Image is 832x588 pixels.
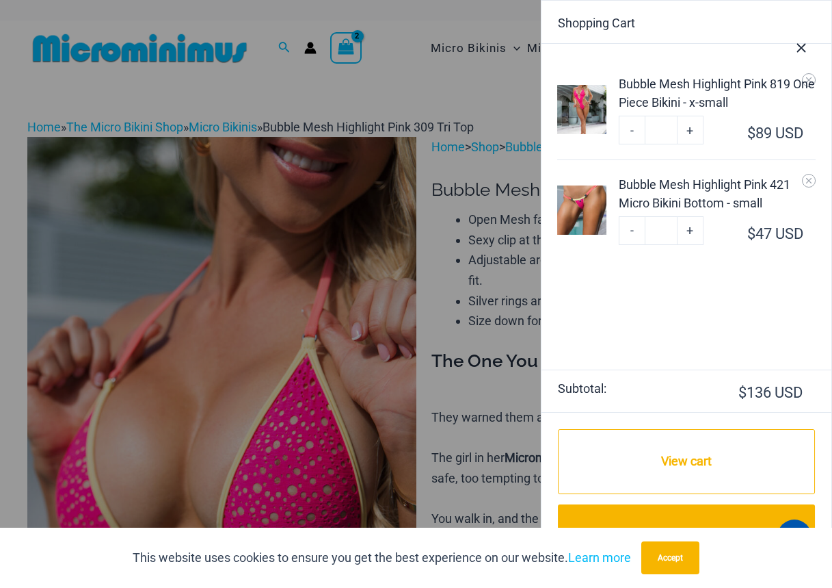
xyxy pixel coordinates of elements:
a: Bubble Mesh Highlight Pink 819 One Piece Bikini - x-small [619,75,815,112]
a: Remove Bubble Mesh Highlight Pink 819 One Piece Bikini - x-small from cart [802,73,816,87]
strong: Subtotal: [558,379,679,403]
a: Learn more [568,550,631,565]
a: Bubble Mesh Highlight Pink 421 Micro Bikini Bottom - small [619,175,815,212]
a: View cart [558,429,815,494]
bdi: 89 USD [747,125,803,142]
a: - [619,116,645,144]
span: $ [747,125,755,142]
div: Shopping Cart [558,17,815,29]
a: Remove Bubble Mesh Highlight Pink 421 Micro Bikini Bottom - small from cart [802,174,816,188]
input: Product quantity [645,216,677,245]
a: + [677,116,703,144]
a: Checkout [558,504,815,571]
a: + [677,216,703,245]
button: Accept [641,541,699,574]
img: Bubble Mesh Highlight Pink 819 One Piece 01 [557,85,606,134]
span: $ [747,225,755,242]
input: Product quantity [645,116,677,144]
button: Close Cart Drawer [771,12,831,80]
p: This website uses cookies to ensure you get the best experience on our website. [133,548,631,568]
bdi: 136 USD [738,384,803,401]
a: - [619,216,645,245]
span: $ [738,384,747,401]
img: Bubble Mesh Highlight Pink 421 Micro 01 [557,186,606,235]
bdi: 47 USD [747,225,803,242]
